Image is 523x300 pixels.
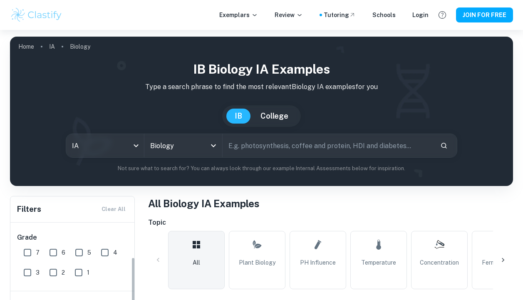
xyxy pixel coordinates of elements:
span: 1 [87,268,89,277]
input: E.g. photosynthesis, coffee and protein, HDI and diabetes... [223,134,434,157]
a: Login [412,10,429,20]
h6: Filters [17,203,41,215]
span: 4 [113,248,117,257]
button: College [252,109,297,124]
span: Concentration [420,258,459,267]
button: IB [226,109,250,124]
h1: All Biology IA Examples [148,196,513,211]
button: Open [208,140,219,151]
span: 6 [62,248,65,257]
div: IA [66,134,144,157]
span: pH Influence [300,258,336,267]
button: JOIN FOR FREE [456,7,513,22]
h1: IB Biology IA examples [17,60,506,79]
h6: Grade [17,233,129,243]
a: Schools [372,10,396,20]
p: Biology [70,42,90,51]
a: Home [18,41,34,52]
span: All [193,258,200,267]
span: Plant Biology [239,258,275,267]
span: Temperature [361,258,396,267]
button: Search [437,139,451,153]
a: IA [49,41,55,52]
p: Not sure what to search for? You can always look through our example Internal Assessments below f... [17,164,506,173]
p: Type a search phrase to find the most relevant Biology IA examples for you [17,82,506,92]
span: 5 [87,248,91,257]
h6: Topic [148,218,513,228]
img: profile cover [10,37,513,186]
img: Clastify logo [10,7,63,23]
p: Exemplars [219,10,258,20]
p: Review [275,10,303,20]
span: 2 [62,268,65,277]
a: Tutoring [324,10,356,20]
span: 7 [36,248,40,257]
span: 3 [36,268,40,277]
button: Help and Feedback [435,8,449,22]
span: Fermentation [482,258,518,267]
